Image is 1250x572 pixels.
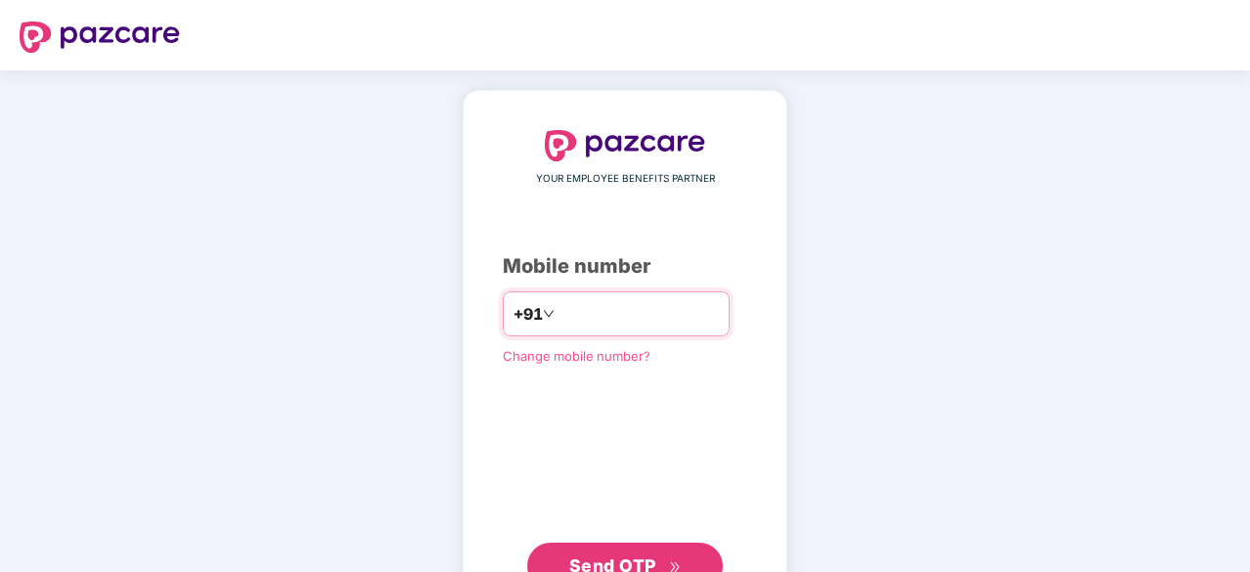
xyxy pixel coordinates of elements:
img: logo [20,22,180,53]
a: Change mobile number? [503,348,650,364]
div: Mobile number [503,251,747,282]
span: down [543,308,555,320]
img: logo [545,130,705,161]
span: YOUR EMPLOYEE BENEFITS PARTNER [536,171,715,187]
span: +91 [513,302,543,327]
